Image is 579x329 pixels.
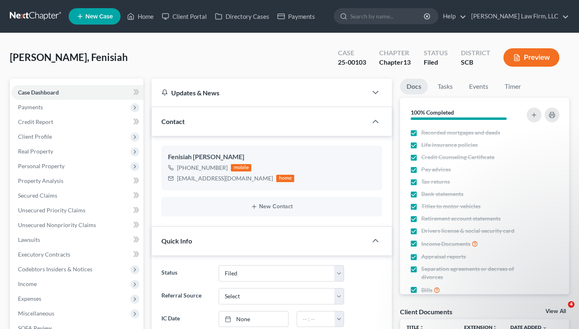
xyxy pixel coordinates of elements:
a: Home [123,9,158,24]
span: Recorded mortgages and deeds [421,128,500,137]
label: Referral Source [157,288,215,304]
span: Real Property [18,148,53,155]
span: Executory Contracts [18,251,70,258]
div: District [461,48,490,58]
input: Search by name... [350,9,425,24]
label: IC Date [157,311,215,327]
span: Income [18,280,37,287]
div: Filed [424,58,448,67]
div: mobile [231,164,251,171]
a: Credit Report [11,115,143,129]
a: Secured Claims [11,188,143,203]
div: Fenisiah [PERSON_NAME] [168,152,376,162]
iframe: Intercom live chat [551,301,571,321]
a: Help [439,9,466,24]
span: Lawsuits [18,236,40,243]
div: Status [424,48,448,58]
span: Unsecured Priority Claims [18,207,85,214]
a: Events [463,79,495,95]
a: Tasks [431,79,459,95]
span: Tax returns [421,178,450,186]
button: New Contact [168,203,376,210]
a: Directory Cases [211,9,273,24]
div: SCB [461,58,490,67]
div: Updates & News [161,88,358,97]
span: 4 [568,301,575,308]
span: Pay advices [421,165,451,174]
a: Case Dashboard [11,85,143,100]
a: Unsecured Nonpriority Claims [11,218,143,232]
input: -- : -- [297,311,335,327]
a: Docs [400,79,428,95]
a: [PERSON_NAME] Law Firm, LLC [467,9,569,24]
div: [EMAIL_ADDRESS][DOMAIN_NAME] [177,174,273,183]
span: Payments [18,104,43,110]
button: Preview [503,48,559,67]
div: Case [338,48,366,58]
span: Unsecured Nonpriority Claims [18,221,96,228]
span: Credit Report [18,118,53,125]
span: Codebtors Insiders & Notices [18,266,92,273]
span: Life insurance policies [421,141,478,149]
label: Status [157,265,215,282]
a: Executory Contracts [11,247,143,262]
span: Expenses [18,295,41,302]
span: Secured Claims [18,192,57,199]
span: Client Profile [18,133,52,140]
span: Miscellaneous [18,310,54,317]
a: None [219,311,288,327]
div: [PHONE_NUMBER] [177,164,228,172]
span: New Case [85,14,113,20]
a: Payments [273,9,319,24]
span: Quick Info [161,237,192,245]
span: Contact [161,117,185,125]
span: Case Dashboard [18,89,59,96]
span: Personal Property [18,162,65,169]
div: 25-00103 [338,58,366,67]
a: Unsecured Priority Claims [11,203,143,218]
span: Property Analysis [18,177,63,184]
div: Chapter [379,58,411,67]
div: home [276,175,294,182]
div: Chapter [379,48,411,58]
a: Client Portal [158,9,211,24]
a: Property Analysis [11,174,143,188]
a: Lawsuits [11,232,143,247]
a: Timer [498,79,528,95]
div: Client Documents [400,307,452,316]
span: [PERSON_NAME], Fenisiah [10,51,128,63]
span: 13 [403,58,411,66]
span: Credit Counseling Certificate [421,153,494,161]
strong: 100% Completed [411,109,454,116]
